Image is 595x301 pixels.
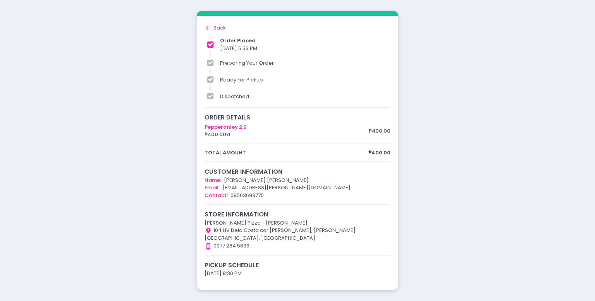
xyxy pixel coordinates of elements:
div: Back [205,24,390,32]
div: 104 HV Dela Costa cor [PERSON_NAME], [PERSON_NAME][GEOGRAPHIC_DATA], [GEOGRAPHIC_DATA] [205,227,390,242]
span: ₱400.00 [368,149,390,157]
span: [DATE] 5:33 PM [220,45,257,52]
div: customer information [205,167,390,176]
span: Email: [205,184,220,191]
div: [PERSON_NAME] Pizza - [PERSON_NAME] [205,219,390,227]
span: Name: [205,176,221,184]
div: dispatched [220,93,390,100]
div: 0977 284 5636 [205,242,390,250]
div: store information [205,210,390,219]
div: order placed [220,37,390,45]
span: Contact: [205,192,228,199]
div: ready for pickup [220,76,390,84]
div: order details [205,113,390,122]
span: total amount [205,149,368,157]
div: [DATE] 8:30 PM [205,270,390,277]
div: preparing your order [220,59,390,67]
div: [PERSON_NAME] [PERSON_NAME] [205,176,390,184]
div: [EMAIL_ADDRESS][PERSON_NAME][DOMAIN_NAME] [205,184,390,192]
div: 09563693770 [205,192,390,199]
div: Pickup schedule [205,261,390,270]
